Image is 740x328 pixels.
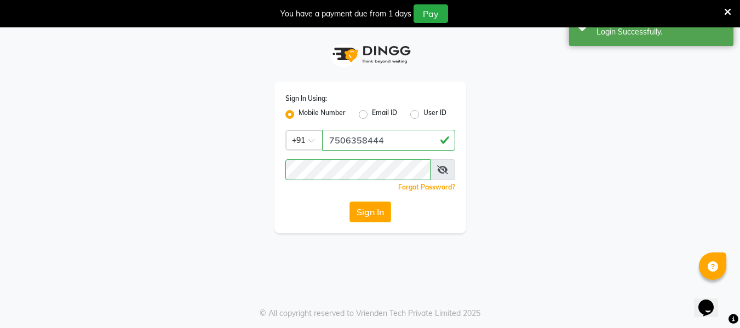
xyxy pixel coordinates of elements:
[285,94,327,103] label: Sign In Using:
[423,108,446,121] label: User ID
[285,159,431,180] input: Username
[322,130,455,151] input: Username
[372,108,397,121] label: Email ID
[694,284,729,317] iframe: chat widget
[326,38,414,71] img: logo1.svg
[596,26,725,38] div: Login Successfully.
[398,183,455,191] a: Forgot Password?
[299,108,346,121] label: Mobile Number
[280,8,411,20] div: You have a payment due from 1 days
[414,4,448,23] button: Pay
[349,202,391,222] button: Sign In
